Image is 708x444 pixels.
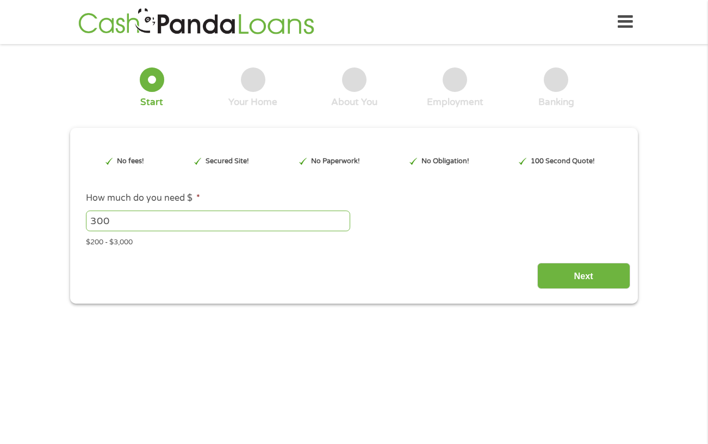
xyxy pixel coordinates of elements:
p: Secured Site! [206,156,249,166]
div: Banking [538,96,574,108]
input: Next [537,263,630,289]
label: How much do you need $ [86,193,200,204]
div: Start [140,96,163,108]
img: GetLoanNow Logo [75,7,318,38]
p: No Paperwork! [311,156,360,166]
p: No Obligation! [421,156,469,166]
div: About You [331,96,377,108]
div: $200 - $3,000 [86,233,622,248]
div: Employment [427,96,483,108]
p: 100 Second Quote! [531,156,595,166]
div: Your Home [228,96,277,108]
p: No fees! [117,156,144,166]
